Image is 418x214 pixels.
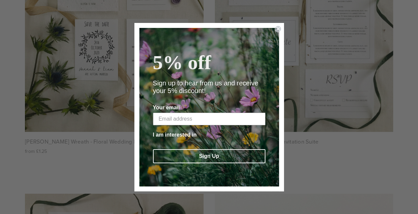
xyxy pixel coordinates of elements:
button: Close dialog [275,26,281,32]
span: 5% off [153,52,211,73]
span: Sign up to hear from us and receive your 5% discount! [153,79,258,94]
label: Your email [153,105,265,113]
input: Email address [153,113,265,125]
button: Sign Up [153,149,265,163]
legend: I am interested in [153,132,197,140]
